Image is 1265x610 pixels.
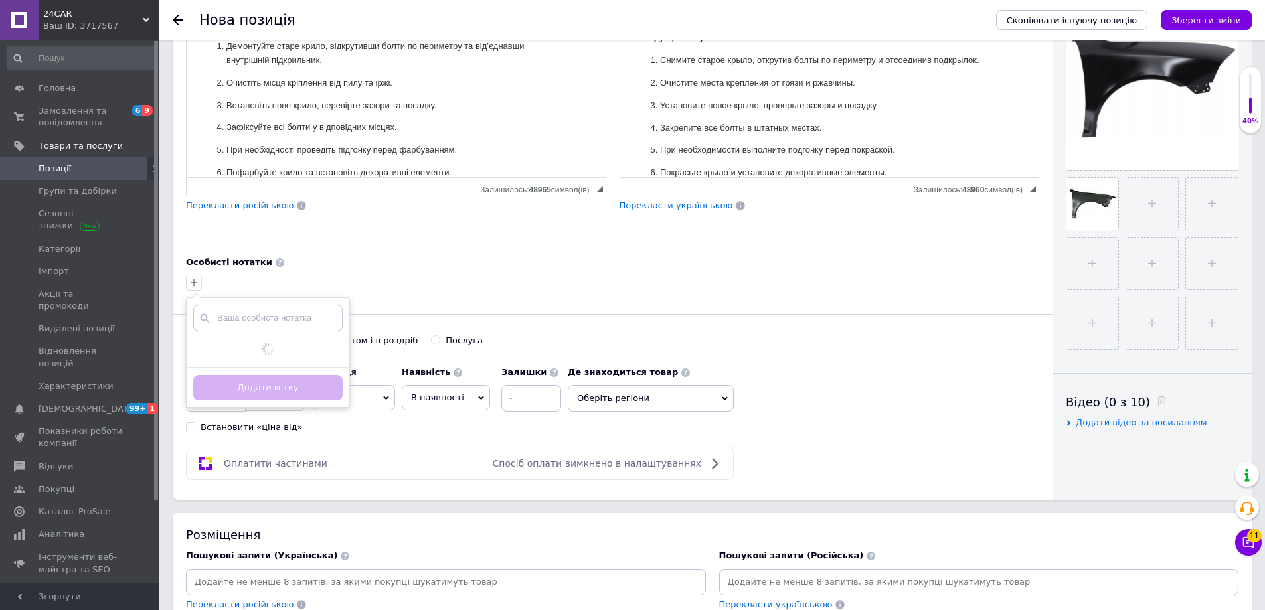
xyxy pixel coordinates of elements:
span: Відео (0 з 10) [1066,395,1150,409]
span: Оберіть регіони [568,385,734,412]
iframe: Редактор, E0994BE8-1A71-4682-AE01-2A2156AE15E6 [187,11,606,177]
span: Категорії [39,243,80,255]
span: Відгуки [39,461,73,473]
span: Інструменти веб-майстра та SEO [39,551,123,575]
span: Скопіювати існуючу позицію [1007,15,1137,25]
span: Товари та послуги [39,140,123,152]
span: Характеристики [39,380,114,392]
span: Перекласти російською [186,200,294,210]
span: 11 [1247,529,1262,542]
b: Особисті нотатки [186,257,272,267]
span: Перекласти українською [620,200,733,210]
p: Снимите старое крыло, открутив болты по периметру и отсоединив подкрылок. [40,42,379,56]
input: Додайте не менше 8 запитів, за якими покупці шукатимуть товар [189,572,703,592]
div: 40% Якість заповнення [1239,66,1262,133]
span: Головна [39,82,76,94]
span: Потягніть для зміни розмірів [1029,186,1036,192]
p: Покрасьте крыло и установите декоративные элементы. [40,155,379,169]
span: Сезонні знижки [39,208,123,232]
span: шт. [312,385,395,410]
span: 1 [148,403,159,414]
span: Видалені позиції [39,323,115,335]
span: 24CAR [43,8,143,20]
div: Повернутися назад [173,15,183,25]
span: Імпорт [39,266,69,277]
div: Встановити «ціна від» [201,421,303,433]
b: Де знаходиться товар [568,367,678,377]
p: При необходимости выполните подгонку перед покраской. [40,132,379,146]
span: Акції та промокоди [39,288,123,312]
span: 9 [142,105,153,116]
b: Залишки [501,367,547,377]
span: Каталог ProSale [39,506,110,518]
div: Послуга [446,335,483,346]
span: Перекласти українською [719,599,833,609]
p: Очистите места крепления от грязи и ржавчины. [40,65,379,79]
span: 99+ [126,403,148,414]
iframe: Редактор, B9805E0A-EAAF-474C-A8B6-80CBEAB194BA [620,11,1039,177]
span: 6 [132,105,143,116]
span: Замовлення та повідомлення [39,105,123,129]
button: Зберегти зміни [1161,10,1252,30]
input: Ваша особиста нотатка [193,305,343,331]
input: Додайте не менше 8 запитів, за якими покупці шукатимуть товар [722,572,1236,592]
span: Відновлення позицій [39,345,123,369]
b: Наявність [402,367,450,377]
div: Розміщення [186,526,1238,543]
span: В наявності [411,392,464,402]
p: Установите новое крыло, проверьте зазоры и посадку. [40,88,379,102]
span: Спосіб оплати вимкнено в налаштуваннях [493,458,701,469]
p: Пофарбуйте крило та встановіть декоративні елементи. [40,155,379,169]
p: Закрепите все болты в штатных местах. [40,110,379,124]
strong: Инструкция по установке: [13,21,125,31]
i: Зберегти зміни [1171,15,1241,25]
button: Скопіювати існуючу позицію [996,10,1147,30]
div: 40% [1240,117,1261,126]
input: Пошук [7,46,157,70]
div: Кiлькiсть символiв [480,182,596,194]
span: Показники роботи компанії [39,425,123,449]
span: Додати відео за посиланням [1076,418,1207,427]
input: - [501,385,561,412]
span: 48965 [529,185,550,194]
span: Пошукові запити (Російська) [719,550,864,560]
div: Ваш ID: 3717567 [43,20,159,32]
button: Чат з покупцем11 [1235,529,1262,556]
h1: Нова позиція [199,12,295,28]
span: Позиції [39,163,71,175]
span: Аналітика [39,528,84,540]
span: Перекласти російською [186,599,294,609]
span: Потягніть для зміни розмірів [596,186,603,192]
span: [DEMOGRAPHIC_DATA] [39,403,137,415]
span: Покупці [39,483,74,495]
div: Оптом і в роздріб [339,335,418,346]
span: 48960 [962,185,984,194]
div: Кiлькiсть символiв [914,182,1029,194]
span: Оплатити частинами [224,458,327,469]
span: Групи та добірки [39,185,117,197]
span: Пошукові запити (Українська) [186,550,337,560]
